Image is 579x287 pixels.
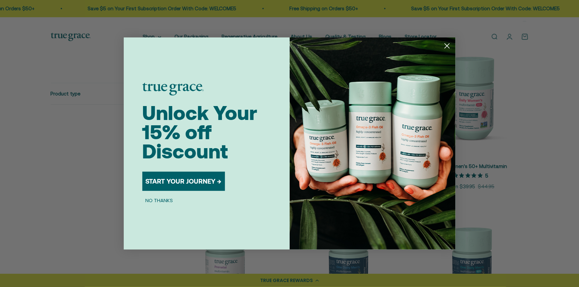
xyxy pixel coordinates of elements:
button: Close dialog [441,40,453,52]
img: logo placeholder [142,83,204,95]
img: 098727d5-50f8-4f9b-9554-844bb8da1403.jpeg [290,37,456,250]
span: Unlock Your 15% off Discount [142,101,257,163]
button: NO THANKS [142,196,177,204]
button: START YOUR JOURNEY → [142,172,225,191]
